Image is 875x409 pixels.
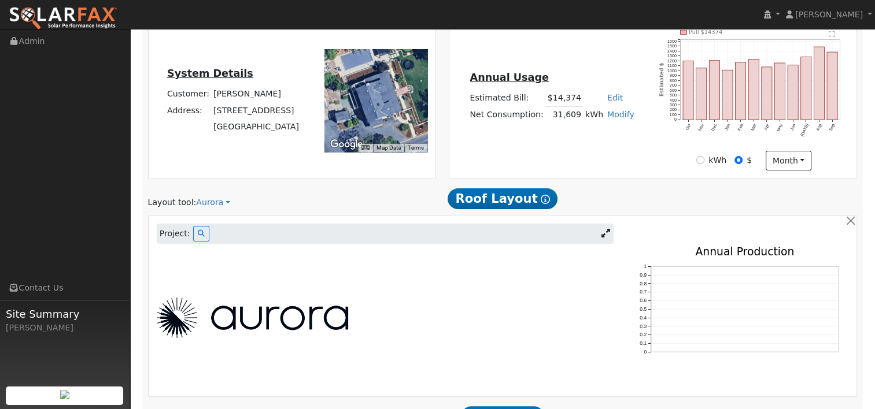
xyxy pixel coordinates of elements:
[211,86,301,102] td: [PERSON_NAME]
[788,65,798,120] rect: onclick=""
[801,57,811,120] rect: onclick=""
[6,306,124,322] span: Site Summary
[640,341,647,347] text: 0.1
[211,102,301,118] td: [STREET_ADDRESS]
[750,122,758,132] text: Mar
[545,106,583,123] td: 31,609
[160,228,190,240] span: Project:
[211,118,301,135] td: [GEOGRAPHIC_DATA]
[448,188,558,209] span: Roof Layout
[327,137,365,152] a: Open this area in Google Maps (opens a new window)
[667,49,676,54] text: 1400
[669,92,676,98] text: 500
[148,198,197,207] span: Layout tool:
[669,102,676,107] text: 300
[667,53,676,58] text: 1300
[762,67,772,120] rect: onclick=""
[607,110,634,119] a: Modify
[828,123,836,132] text: Sep
[684,123,692,131] text: Oct
[722,70,733,120] rect: onclick=""
[667,58,676,64] text: 1200
[669,112,676,117] text: 100
[60,390,69,399] img: retrieve
[708,154,726,166] label: kWh
[327,137,365,152] img: Google
[789,123,796,131] text: Jun
[695,246,794,258] text: Annual Production
[669,98,676,103] text: 400
[669,83,676,88] text: 700
[669,73,676,78] text: 900
[667,68,676,73] text: 1000
[470,72,548,83] u: Annual Usage
[541,195,550,204] i: Show Help
[597,225,614,243] a: Expand Aurora window
[167,68,253,79] u: System Details
[376,144,401,152] button: Map Data
[545,90,583,106] td: $14,374
[696,156,704,164] input: kWh
[640,298,647,303] text: 0.6
[165,102,211,118] td: Address:
[408,144,424,151] a: Terms (opens in new tab)
[709,61,719,120] rect: onclick=""
[766,151,811,170] button: month
[815,123,823,132] text: Aug
[9,6,117,31] img: SolarFax
[361,144,370,152] button: Keyboard shortcuts
[747,154,752,166] label: $
[748,60,759,120] rect: onclick=""
[607,93,623,102] a: Edit
[674,117,676,122] text: 0
[640,324,647,329] text: 0.3
[644,349,647,355] text: 0
[640,306,647,312] text: 0.5
[683,61,693,120] rect: onclick=""
[795,10,863,19] span: [PERSON_NAME]
[696,68,706,120] rect: onclick=""
[736,123,744,132] text: Feb
[697,123,705,132] text: Nov
[829,31,835,38] text: 
[165,86,211,102] td: Customer:
[827,52,837,120] rect: onclick=""
[763,122,770,131] text: Apr
[669,107,676,113] text: 200
[157,298,348,338] img: Aurora Logo
[710,123,718,132] text: Dec
[640,272,647,278] text: 0.9
[667,39,676,44] text: 1600
[814,47,824,120] rect: onclick=""
[667,63,676,68] text: 1100
[6,322,124,334] div: [PERSON_NAME]
[669,88,676,93] text: 600
[583,106,605,123] td: kWh
[468,90,545,106] td: Estimated Bill:
[669,78,676,83] text: 800
[644,263,647,269] text: 1
[735,62,745,120] rect: onclick=""
[659,63,664,97] text: Estimated $
[640,281,647,287] text: 0.8
[799,123,810,137] text: [DATE]
[468,106,545,123] td: Net Consumption:
[640,289,647,295] text: 0.7
[667,43,676,49] text: 1500
[776,123,784,133] text: May
[774,63,785,120] rect: onclick=""
[640,315,647,321] text: 0.4
[689,29,722,35] text: Pull $14374
[734,156,743,164] input: $
[196,196,230,209] a: Aurora
[640,332,647,338] text: 0.2
[723,123,731,131] text: Jan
